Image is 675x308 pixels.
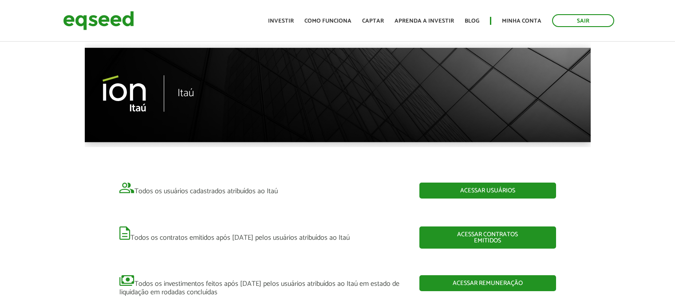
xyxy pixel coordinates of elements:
img: EqSeed [63,9,134,32]
img: paper_icon.svg [119,226,130,240]
img: user_icon.svg [119,183,134,193]
p: Todos os contratos emitidos após [DATE] pelos usuários atribuídos ao Itaú [119,226,406,242]
a: Como funciona [304,18,351,24]
a: Blog [465,18,479,24]
a: Acessar contratos emitidos [419,226,556,249]
a: Investir [268,18,294,24]
a: Acessar usuários [419,183,556,199]
p: Todos os usuários cadastrados atribuídos ao Itaú [119,183,406,195]
img: itau-ion.svg [103,75,164,112]
a: Captar [362,18,384,24]
img: money_icon.svg [119,275,134,286]
a: Aprenda a investir [395,18,454,24]
p: Todos os investimentos feitos após [DATE] pelos usuários atribuídos ao Itaú em estado de liquidaç... [119,275,406,296]
a: Sair [552,14,614,27]
a: Acessar remuneração [419,275,556,291]
a: Minha conta [502,18,541,24]
h1: Itaú [178,88,194,99]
